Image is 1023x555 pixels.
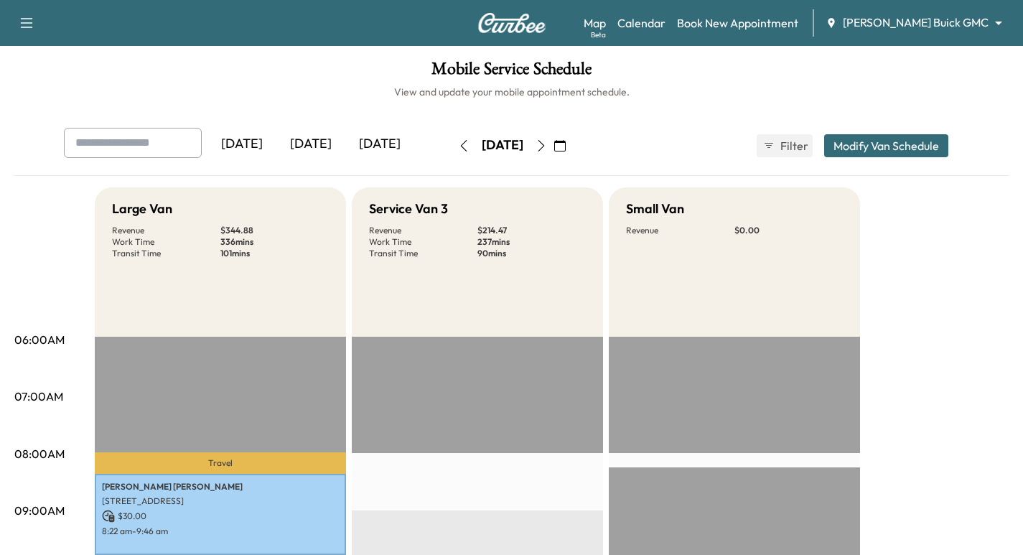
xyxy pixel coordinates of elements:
p: Revenue [626,225,734,236]
div: [DATE] [482,136,523,154]
span: [PERSON_NAME] Buick GMC [843,14,989,31]
p: [STREET_ADDRESS] [102,495,339,507]
p: Revenue [369,225,477,236]
div: [DATE] [207,128,276,161]
a: Calendar [617,14,665,32]
p: 08:00AM [14,445,65,462]
button: Modify Van Schedule [824,134,948,157]
p: $ 344.88 [220,225,329,236]
p: 90 mins [477,248,586,259]
h1: Mobile Service Schedule [14,60,1009,85]
p: 8:22 am - 9:46 am [102,526,339,537]
h5: Service Van 3 [369,199,448,219]
p: 09:00AM [14,502,65,519]
p: 101 mins [220,248,329,259]
p: 237 mins [477,236,586,248]
p: Transit Time [369,248,477,259]
p: 06:00AM [14,331,65,348]
p: $ 0.00 [734,225,843,236]
p: Work Time [369,236,477,248]
p: $ 214.47 [477,225,586,236]
h5: Large Van [112,199,172,219]
h6: View and update your mobile appointment schedule. [14,85,1009,99]
p: Work Time [112,236,220,248]
span: Filter [780,137,806,154]
p: Revenue [112,225,220,236]
div: [DATE] [276,128,345,161]
div: [DATE] [345,128,414,161]
p: Transit Time [112,248,220,259]
img: Curbee Logo [477,13,546,33]
p: 07:00AM [14,388,63,405]
h5: Small Van [626,199,684,219]
a: Book New Appointment [677,14,798,32]
p: [PERSON_NAME] [PERSON_NAME] [102,481,339,493]
p: Travel [95,452,346,474]
button: Filter [757,134,813,157]
div: Beta [591,29,606,40]
a: MapBeta [584,14,606,32]
p: $ 30.00 [102,510,339,523]
p: 336 mins [220,236,329,248]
